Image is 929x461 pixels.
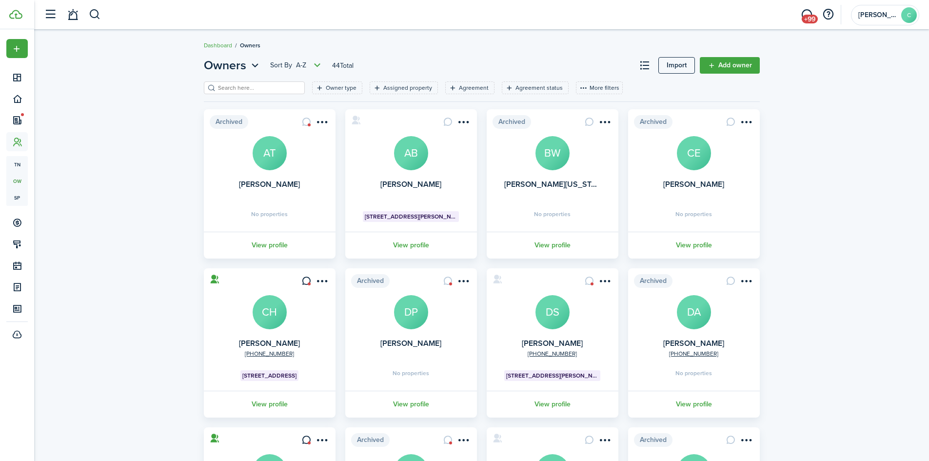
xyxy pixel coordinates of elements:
a: ow [6,173,28,189]
a: CE [677,136,711,170]
button: Open resource center [820,6,836,23]
a: View profile [627,391,761,418]
a: Messaging [797,2,816,27]
button: Open menu [597,117,613,130]
span: No properties [251,211,288,217]
a: Notifications [63,2,82,27]
a: [PERSON_NAME][US_STATE] [504,179,607,190]
a: sp [6,189,28,206]
span: Cari [858,12,897,19]
a: [PERSON_NAME] [663,338,724,349]
button: Open menu [738,276,754,289]
span: No properties [675,211,712,217]
a: View profile [344,232,478,259]
span: No properties [393,370,429,376]
a: BW [535,136,570,170]
a: CH [253,295,287,329]
span: Archived [351,433,390,447]
button: Open menu [597,435,613,448]
button: Open menu [455,117,471,130]
button: Open menu [738,117,754,130]
button: Open menu [314,276,330,289]
a: Import [658,57,695,74]
button: Open menu [597,276,613,289]
span: Archived [634,274,672,288]
button: Open menu [204,57,261,74]
button: Open sidebar [41,5,59,24]
button: Owners [204,57,261,74]
span: Archived [210,115,248,129]
img: TenantCloud [9,10,22,19]
button: Open menu [314,117,330,130]
button: Sort byA-Z [270,60,323,71]
filter-tag-label: Agreement [459,83,489,92]
span: [STREET_ADDRESS][PERSON_NAME] [506,371,598,380]
filter-tag-label: Agreement status [515,83,563,92]
a: [PHONE_NUMBER] [245,349,294,358]
filter-tag: Open filter [445,81,494,94]
input: Search here... [216,83,301,93]
span: Archived [493,115,531,129]
span: Archived [634,115,672,129]
span: No properties [534,211,571,217]
a: DA [677,295,711,329]
a: [PERSON_NAME] [239,338,300,349]
a: [PHONE_NUMBER] [669,349,718,358]
a: View profile [485,232,620,259]
span: Owners [240,41,260,50]
a: Add owner [700,57,760,74]
a: [PERSON_NAME] [380,179,441,190]
span: Owners [204,57,246,74]
a: [PHONE_NUMBER] [528,349,577,358]
filter-tag: Open filter [370,81,438,94]
button: Open menu [270,60,323,71]
a: [PERSON_NAME] [522,338,583,349]
filter-tag: Open filter [312,81,362,94]
a: View profile [202,391,337,418]
button: Search [89,6,101,23]
span: Archived [351,274,390,288]
a: View profile [202,232,337,259]
a: View profile [485,391,620,418]
a: tn [6,156,28,173]
a: View profile [627,232,761,259]
a: DS [535,295,570,329]
a: DP [394,295,428,329]
span: A-Z [296,60,306,70]
span: No properties [675,370,712,376]
span: +99 [802,15,818,23]
a: [PERSON_NAME] [239,179,300,190]
span: Archived [634,433,672,447]
button: Open menu [738,435,754,448]
button: Open menu [314,435,330,448]
filter-tag-label: Owner type [326,83,356,92]
a: [PERSON_NAME] [663,179,724,190]
a: AT [253,136,287,170]
button: More filters [576,81,623,94]
a: View profile [344,391,478,418]
a: AB [394,136,428,170]
filter-tag-label: Assigned property [383,83,432,92]
a: [PERSON_NAME] [380,338,441,349]
button: Open menu [6,39,28,58]
filter-tag: Open filter [502,81,569,94]
span: [STREET_ADDRESS][PERSON_NAME] [365,212,457,221]
button: Open menu [455,276,471,289]
button: Open menu [455,435,471,448]
span: Sort by [270,60,296,70]
header-page-total: 44 Total [332,60,354,71]
avatar-text: C [901,7,917,23]
span: [STREET_ADDRESS] [242,371,296,380]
